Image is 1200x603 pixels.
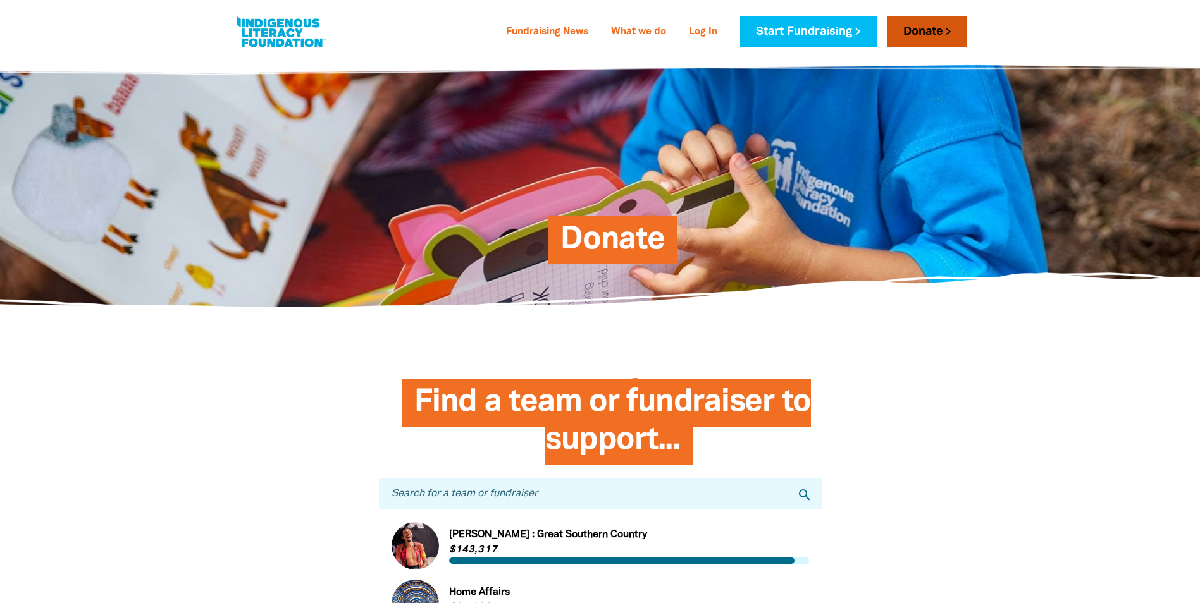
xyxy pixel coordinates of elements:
a: What we do [603,22,674,42]
a: Donate [887,16,967,47]
a: Start Fundraising [740,16,877,47]
i: search [797,487,812,502]
span: Find a team or fundraiser to support... [414,388,811,465]
a: Fundraising News [498,22,596,42]
a: Log In [681,22,725,42]
span: Donate [560,226,665,264]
